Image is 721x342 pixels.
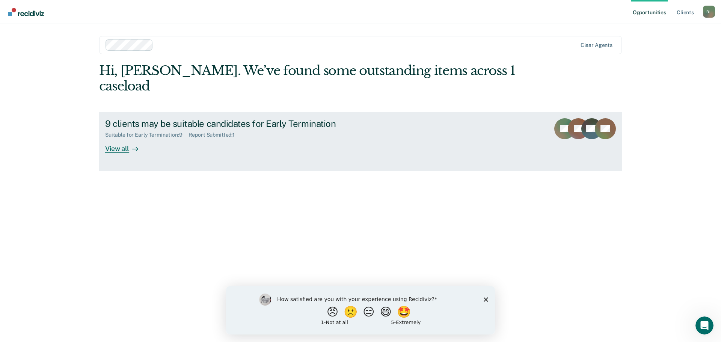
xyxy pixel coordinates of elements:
[99,112,622,171] a: 9 clients may be suitable candidates for Early TerminationSuitable for Early Termination:9Report ...
[105,118,369,129] div: 9 clients may be suitable candidates for Early Termination
[703,6,715,18] button: Profile dropdown button
[8,8,44,16] img: Recidiviz
[226,286,495,334] iframe: Survey by Kim from Recidiviz
[703,6,715,18] div: B L
[105,138,147,153] div: View all
[695,316,713,334] iframe: Intercom live chat
[99,63,517,94] div: Hi, [PERSON_NAME]. We’ve found some outstanding items across 1 caseload
[581,42,612,48] div: Clear agents
[189,132,241,138] div: Report Submitted : 1
[105,132,189,138] div: Suitable for Early Termination : 9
